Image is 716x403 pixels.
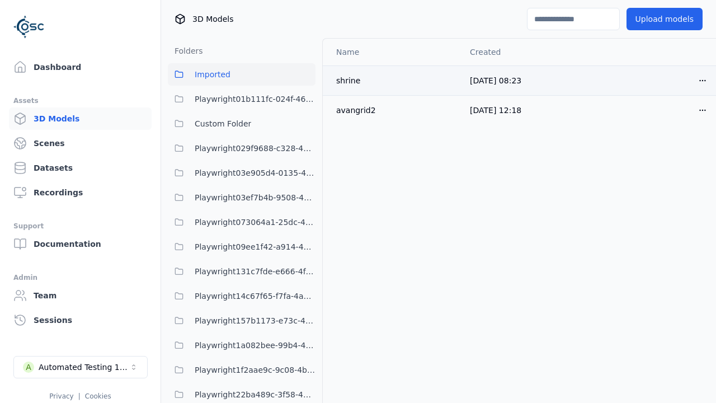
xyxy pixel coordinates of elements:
[9,132,152,154] a: Scenes
[13,94,147,107] div: Assets
[195,117,251,130] span: Custom Folder
[336,105,452,116] div: avangrid2
[168,334,315,357] button: Playwright1a082bee-99b4-4375-8133-1395ef4c0af5
[626,8,703,30] button: Upload models
[168,359,315,381] button: Playwright1f2aae9c-9c08-4bb6-a2d5-dc0ac64e971c
[195,166,315,180] span: Playwright03e905d4-0135-4922-94e2-0c56aa41bf04
[336,75,452,86] div: shrine
[168,162,315,184] button: Playwright03e905d4-0135-4922-94e2-0c56aa41bf04
[168,113,315,135] button: Custom Folder
[9,284,152,307] a: Team
[195,388,315,401] span: Playwright22ba489c-3f58-40ce-82d9-297bfd19b528
[192,13,233,25] span: 3D Models
[168,285,315,307] button: Playwright14c67f65-f7fa-4a69-9dce-fa9a259dcaa1
[195,142,315,155] span: Playwright029f9688-c328-482d-9c42-3b0c529f8514
[461,39,588,65] th: Created
[195,314,315,327] span: Playwright157b1173-e73c-4808-a1ac-12e2e4cec217
[470,76,521,85] span: [DATE] 08:23
[9,107,152,130] a: 3D Models
[13,219,147,233] div: Support
[195,68,230,81] span: Imported
[39,362,129,373] div: Automated Testing 1 - Playwright
[195,191,315,204] span: Playwright03ef7b4b-9508-47f0-8afd-5e0ec78663fc
[195,289,315,303] span: Playwright14c67f65-f7fa-4a69-9dce-fa9a259dcaa1
[168,137,315,160] button: Playwright029f9688-c328-482d-9c42-3b0c529f8514
[168,63,315,86] button: Imported
[195,265,315,278] span: Playwright131c7fde-e666-4f3e-be7e-075966dc97bc
[9,309,152,331] a: Sessions
[9,181,152,204] a: Recordings
[168,186,315,209] button: Playwright03ef7b4b-9508-47f0-8afd-5e0ec78663fc
[13,271,147,284] div: Admin
[168,211,315,233] button: Playwright073064a1-25dc-42be-bd5d-9b023c0ea8dd
[85,392,111,400] a: Cookies
[78,392,81,400] span: |
[195,215,315,229] span: Playwright073064a1-25dc-42be-bd5d-9b023c0ea8dd
[49,392,73,400] a: Privacy
[9,233,152,255] a: Documentation
[195,363,315,377] span: Playwright1f2aae9c-9c08-4bb6-a2d5-dc0ac64e971c
[9,157,152,179] a: Datasets
[195,240,315,254] span: Playwright09ee1f42-a914-43b3-abf1-e7ca57cf5f96
[168,236,315,258] button: Playwright09ee1f42-a914-43b3-abf1-e7ca57cf5f96
[195,339,315,352] span: Playwright1a082bee-99b4-4375-8133-1395ef4c0af5
[195,92,315,106] span: Playwright01b111fc-024f-466d-9bae-c06bfb571c6d
[168,260,315,283] button: Playwright131c7fde-e666-4f3e-be7e-075966dc97bc
[168,310,315,332] button: Playwright157b1173-e73c-4808-a1ac-12e2e4cec217
[323,39,461,65] th: Name
[13,11,45,43] img: Logo
[23,362,34,373] div: A
[168,88,315,110] button: Playwright01b111fc-024f-466d-9bae-c06bfb571c6d
[9,56,152,78] a: Dashboard
[470,106,521,115] span: [DATE] 12:18
[168,45,203,57] h3: Folders
[13,356,148,378] button: Select a workspace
